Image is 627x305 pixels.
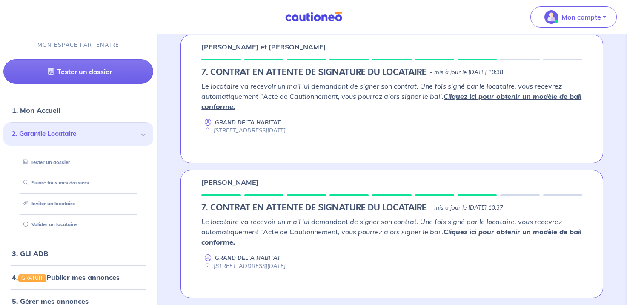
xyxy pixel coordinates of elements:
p: - mis à jour le [DATE] 10:37 [430,204,503,212]
div: 1. Mon Accueil [3,102,153,119]
p: [PERSON_NAME] et [PERSON_NAME] [201,42,326,52]
div: 4.GRATUITPublier mes annonces [3,268,153,285]
div: [STREET_ADDRESS][DATE] [201,127,286,135]
a: 1. Mon Accueil [12,106,60,115]
img: Cautioneo [282,12,346,22]
a: Inviter un locataire [20,201,75,207]
a: 4.GRATUITPublier mes annonces [12,273,120,281]
div: 3. GLI ADB [3,245,153,262]
div: Inviter un locataire [14,197,143,211]
a: Valider un locataire [20,222,77,227]
a: 3. GLI ADB [12,249,48,257]
button: illu_account_valid_menu.svgMon compte [530,6,617,28]
em: Le locataire va recevoir un mail lui demandant de signer son contrat. Une fois signé par le locat... [201,217,581,246]
div: [STREET_ADDRESS][DATE] [201,262,286,270]
a: Suivre tous mes dossiers [20,180,89,186]
a: Tester un dossier [20,159,70,165]
span: 2. Garantie Locataire [12,129,138,139]
h5: 7. CONTRAT EN ATTENTE DE SIGNATURE DU LOCATAIRE [201,203,427,213]
div: Tester un dossier [14,155,143,169]
em: Le locataire va recevoir un mail lui demandant de signer son contrat. Une fois signé par le locat... [201,82,581,111]
p: Mon compte [561,12,601,22]
a: Cliquez ici pour obtenir un modèle de bail conforme. [201,92,581,111]
p: GRAND DELTA HABITAT [215,254,281,262]
h5: 7. CONTRAT EN ATTENTE DE SIGNATURE DU LOCATAIRE [201,67,427,78]
div: state: RENTER-PAYMENT-METHOD-IN-PROGRESS, Context: IN-LANDLORD,IS-GL-CAUTION-IN-LANDLORD [201,67,582,78]
img: illu_account_valid_menu.svg [544,10,558,24]
a: Cliquez ici pour obtenir un modèle de bail conforme. [201,227,581,246]
p: - mis à jour le [DATE] 10:38 [430,68,503,77]
p: [PERSON_NAME] [201,177,259,187]
div: 2. Garantie Locataire [3,122,153,146]
a: Tester un dossier [3,59,153,84]
p: MON ESPACE PARTENAIRE [37,41,120,49]
p: GRAND DELTA HABITAT [215,118,281,127]
div: Valider un locataire [14,218,143,232]
div: state: RENTER-PAYMENT-METHOD-IN-PROGRESS, Context: IN-LANDLORD,IS-GL-CAUTION-IN-LANDLORD [201,203,582,213]
div: Suivre tous mes dossiers [14,176,143,190]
